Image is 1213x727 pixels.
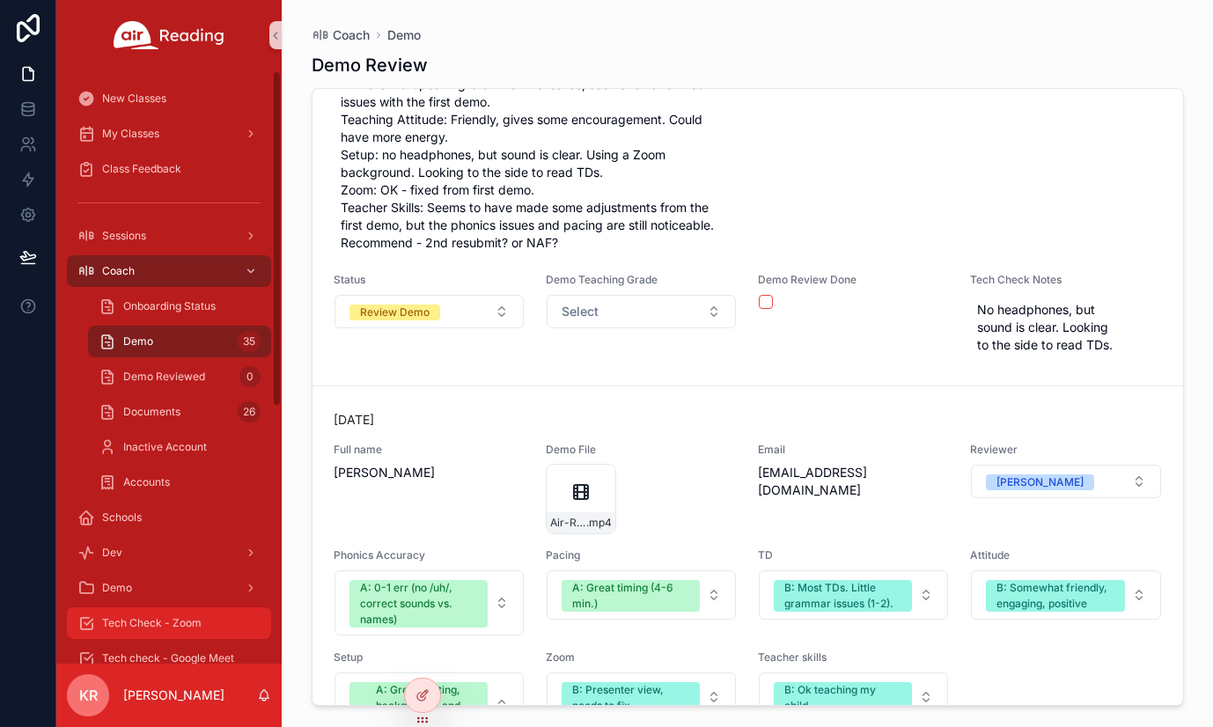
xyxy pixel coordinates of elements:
[67,220,271,252] a: Sessions
[334,548,525,562] span: Phonics Accuracy
[547,295,736,328] button: Select Button
[334,411,374,429] p: [DATE]
[546,548,737,562] span: Pacing
[547,570,736,620] button: Select Button
[239,366,261,387] div: 0
[334,295,524,328] button: Select Button
[123,687,224,704] p: [PERSON_NAME]
[67,537,271,569] a: Dev
[102,92,166,106] span: New Classes
[546,443,737,457] span: Demo File
[334,273,525,287] span: Status
[67,118,271,150] a: My Classes
[759,570,948,620] button: Select Button
[547,672,736,722] button: Select Button
[102,229,146,243] span: Sessions
[67,572,271,604] a: Demo
[238,331,261,352] div: 35
[758,548,949,562] span: TD
[67,643,271,674] a: Tech check - Google Meet
[123,299,216,313] span: Onboarding Status
[970,443,1161,457] span: Reviewer
[56,70,282,664] div: scrollable content
[759,672,948,722] button: Select Button
[334,443,525,457] span: Full name
[784,580,901,612] div: B: Most TDs. Little grammar issues (1-2).
[387,26,421,44] a: Demo
[334,464,525,481] span: [PERSON_NAME]
[312,53,428,77] h1: Demo Review
[977,301,1154,354] span: No headphones, but sound is clear. Looking to the side to read TDs.
[586,516,612,530] span: .mp4
[562,303,599,320] span: Select
[970,548,1161,562] span: Attitude
[360,580,477,628] div: A: 0-1 err (no /uh/, correct sounds vs. names)
[67,83,271,114] a: New Classes
[572,682,689,714] div: B: Presenter view, needs to fix
[88,326,271,357] a: Demo35
[88,290,271,322] a: Onboarding Status
[238,401,261,422] div: 26
[996,474,1084,490] div: [PERSON_NAME]
[102,162,181,176] span: Class Feedback
[758,273,949,287] span: Demo Review Done
[102,510,142,525] span: Schools
[333,26,370,44] span: Coach
[102,651,234,665] span: Tech check - Google Meet
[88,466,271,498] a: Accounts
[123,370,205,384] span: Demo Reviewed
[88,431,271,463] a: Inactive Account
[67,607,271,639] a: Tech Check - Zoom
[123,405,180,419] span: Documents
[79,685,98,706] span: KR
[784,682,901,714] div: B: Ok teaching my child
[123,440,207,454] span: Inactive Account
[546,273,737,287] span: Demo Teaching Grade
[334,650,525,665] span: Setup
[550,516,586,530] span: Air-Reading-Demo-[PERSON_NAME]-[DATE]
[67,255,271,287] a: Coach
[88,361,271,393] a: Demo Reviewed0
[102,127,159,141] span: My Classes
[102,546,122,560] span: Dev
[996,580,1114,612] div: B: Somewhat friendly, engaging, positive
[360,305,430,320] div: Review Demo
[758,650,949,665] span: Teacher skills
[88,396,271,428] a: Documents26
[971,465,1160,498] button: Select Button
[572,580,689,612] div: A: Great timing (4-6 min.)
[67,502,271,533] a: Schools
[971,570,1160,620] button: Select Button
[334,570,524,635] button: Select Button
[312,26,370,44] a: Coach
[67,153,271,185] a: Class Feedback
[114,21,224,49] img: App logo
[123,475,170,489] span: Accounts
[102,581,132,595] span: Demo
[102,264,135,278] span: Coach
[758,443,949,457] span: Email
[102,616,202,630] span: Tech Check - Zoom
[123,334,153,349] span: Demo
[546,650,737,665] span: Zoom
[970,273,1161,287] span: Tech Check Notes
[758,464,949,499] span: [EMAIL_ADDRESS][DOMAIN_NAME]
